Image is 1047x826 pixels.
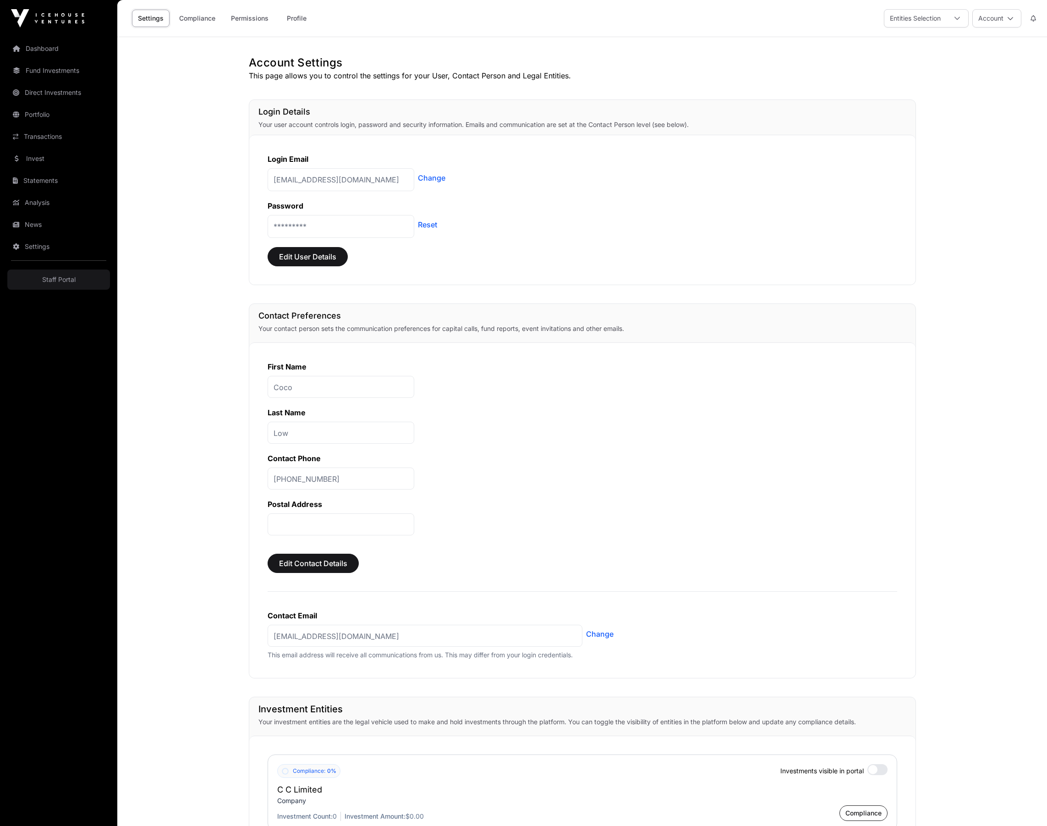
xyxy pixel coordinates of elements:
[277,783,888,796] h2: C C Limited
[268,454,321,463] label: Contact Phone
[258,105,906,118] h1: Login Details
[972,9,1021,28] button: Account
[586,628,614,639] a: Change
[277,812,333,820] span: Investment Count:
[268,422,414,444] p: Low
[7,149,110,169] a: Invest
[132,10,170,27] a: Settings
[225,10,274,27] a: Permissions
[258,703,906,716] h1: Investment Entities
[277,812,341,821] p: 0
[7,237,110,257] a: Settings
[268,201,303,210] label: Password
[268,468,414,490] p: [PHONE_NUMBER]
[268,611,317,620] label: Contact Email
[839,811,888,820] a: Compliance
[268,625,582,647] p: [EMAIL_ADDRESS][DOMAIN_NAME]
[7,83,110,103] a: Direct Investments
[268,650,897,660] p: This email address will receive all communications from us. This may differ from your login crede...
[7,270,110,290] a: Staff Portal
[418,219,437,230] a: Reset
[7,61,110,81] a: Fund Investments
[279,558,347,569] span: Edit Contact Details
[7,171,110,191] a: Statements
[884,10,946,27] div: Entities Selection
[277,796,888,805] p: Company
[173,10,221,27] a: Compliance
[258,717,906,727] p: Your investment entities are the legal vehicle used to make and hold investments through the plat...
[258,309,906,322] h1: Contact Preferences
[845,809,882,818] span: Compliance
[7,39,110,59] a: Dashboard
[7,215,110,235] a: News
[268,554,359,573] button: Edit Contact Details
[345,812,424,821] p: $0.00
[268,376,414,398] p: Coco
[7,127,110,147] a: Transactions
[268,500,322,509] label: Postal Address
[268,247,348,266] button: Edit User Details
[345,812,406,820] span: Investment Amount:
[418,172,445,183] a: Change
[268,154,308,164] label: Login Email
[7,193,110,213] a: Analysis
[327,767,336,775] span: 0%
[839,805,888,821] button: Compliance
[279,251,336,262] span: Edit User Details
[268,408,306,417] label: Last Name
[249,55,916,70] h1: Account Settings
[258,324,906,333] p: Your contact person sets the communication preferences for capital calls, fund reports, event inv...
[268,168,414,191] p: [EMAIL_ADDRESS][DOMAIN_NAME]
[780,766,864,776] span: Investments visible in portal
[278,10,315,27] a: Profile
[258,120,906,129] p: Your user account controls login, password and security information. Emails and communication are...
[293,767,325,775] span: Compliance:
[11,9,84,28] img: Icehouse Ventures Logo
[268,362,307,371] label: First Name
[249,70,916,81] p: This page allows you to control the settings for your User, Contact Person and Legal Entities.
[7,105,110,125] a: Portfolio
